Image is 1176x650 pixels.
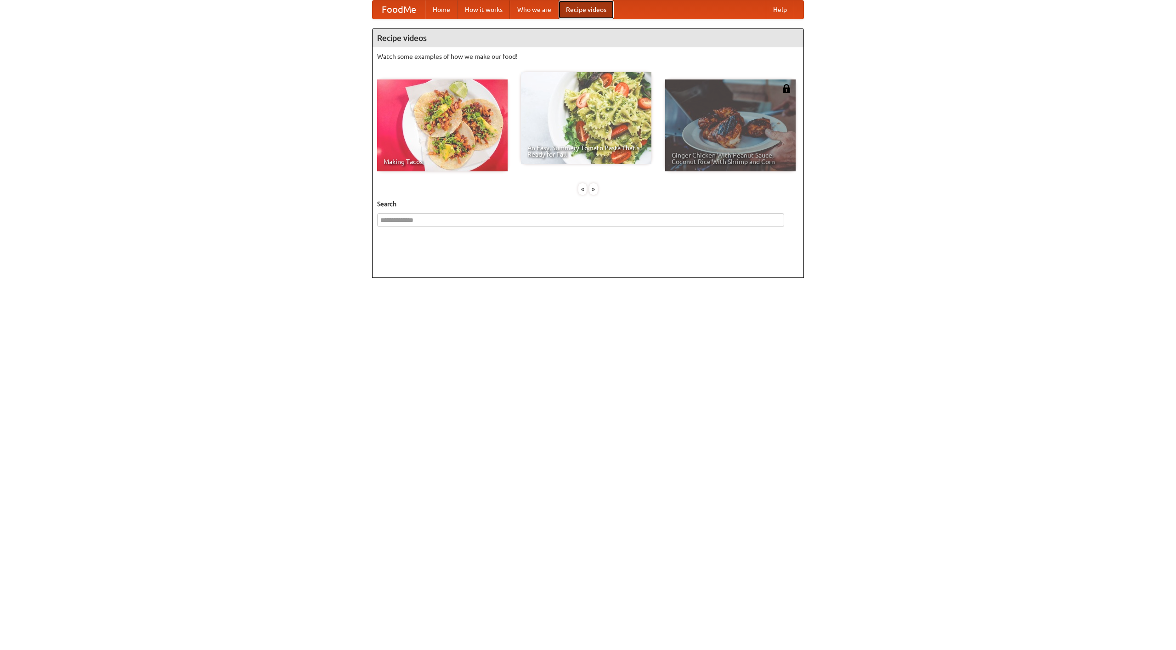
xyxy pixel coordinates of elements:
div: » [589,183,598,195]
h4: Recipe videos [373,29,803,47]
div: « [578,183,587,195]
span: Making Tacos [384,158,501,165]
img: 483408.png [782,84,791,93]
a: An Easy, Summery Tomato Pasta That's Ready for Fall [521,72,651,164]
a: Who we are [510,0,559,19]
h5: Search [377,199,799,209]
a: Making Tacos [377,79,508,171]
a: Recipe videos [559,0,614,19]
a: How it works [458,0,510,19]
span: An Easy, Summery Tomato Pasta That's Ready for Fall [527,145,645,158]
a: Help [766,0,794,19]
p: Watch some examples of how we make our food! [377,52,799,61]
a: FoodMe [373,0,425,19]
a: Home [425,0,458,19]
